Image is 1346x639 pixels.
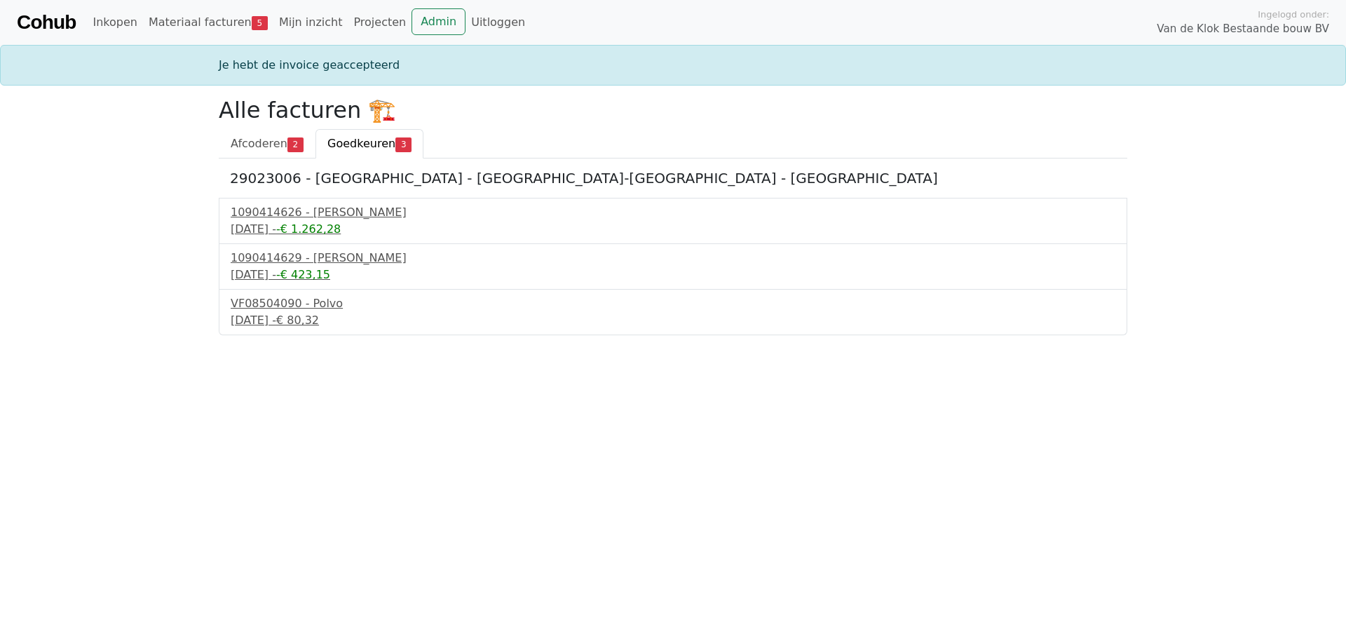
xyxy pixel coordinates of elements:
span: Goedkeuren [327,137,395,150]
span: Van de Klok Bestaande bouw BV [1157,21,1329,37]
a: Inkopen [87,8,142,36]
div: [DATE] - [231,312,1115,329]
a: Cohub [17,6,76,39]
div: 1090414629 - [PERSON_NAME] [231,250,1115,267]
span: € 80,32 [276,314,319,327]
div: 1090414626 - [PERSON_NAME] [231,204,1115,221]
a: Admin [412,8,465,35]
a: 1090414626 - [PERSON_NAME][DATE] --€ 1.262,28 [231,204,1115,238]
h5: 29023006 - [GEOGRAPHIC_DATA] - [GEOGRAPHIC_DATA]-[GEOGRAPHIC_DATA] - [GEOGRAPHIC_DATA] [230,170,1116,187]
span: -€ 1.262,28 [276,222,341,236]
span: 3 [395,137,412,152]
span: 2 [287,137,304,152]
a: Mijn inzicht [273,8,348,36]
a: VF08504090 - Polvo[DATE] -€ 80,32 [231,295,1115,329]
div: [DATE] - [231,267,1115,283]
a: Uitloggen [465,8,531,36]
span: Ingelogd onder: [1258,8,1329,21]
div: [DATE] - [231,221,1115,238]
a: Afcoderen2 [219,129,315,159]
a: 1090414629 - [PERSON_NAME][DATE] --€ 423,15 [231,250,1115,283]
div: VF08504090 - Polvo [231,295,1115,312]
a: Projecten [348,8,412,36]
div: Je hebt de invoice geaccepteerd [210,57,1136,74]
a: Materiaal facturen5 [143,8,273,36]
span: -€ 423,15 [276,268,330,281]
a: Goedkeuren3 [315,129,423,159]
span: Afcoderen [231,137,287,150]
span: 5 [252,16,268,30]
h2: Alle facturen 🏗️ [219,97,1127,123]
